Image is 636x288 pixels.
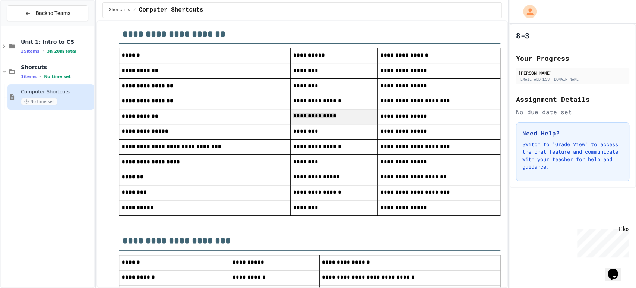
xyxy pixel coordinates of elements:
[515,3,538,20] div: My Account
[42,48,44,54] span: •
[21,49,39,54] span: 25 items
[605,258,629,281] iframe: chat widget
[21,98,57,105] span: No time set
[139,6,203,15] span: Computer Shortcuts
[516,30,529,41] h1: 8-3
[21,38,93,45] span: Unit 1: Intro to CS
[39,73,41,79] span: •
[109,7,130,13] span: Shorcuts
[44,74,71,79] span: No time set
[574,226,629,257] iframe: chat widget
[516,107,629,116] div: No due date set
[516,94,629,104] h2: Assignment Details
[36,9,70,17] span: Back to Teams
[3,3,51,47] div: Chat with us now!Close
[518,69,627,76] div: [PERSON_NAME]
[516,53,629,63] h2: Your Progress
[518,76,627,82] div: [EMAIL_ADDRESS][DOMAIN_NAME]
[7,5,88,21] button: Back to Teams
[133,7,136,13] span: /
[21,89,93,95] span: Computer Shortcuts
[21,64,93,71] span: Shorcuts
[21,74,37,79] span: 1 items
[522,129,623,138] h3: Need Help?
[522,141,623,170] p: Switch to "Grade View" to access the chat feature and communicate with your teacher for help and ...
[47,49,76,54] span: 3h 20m total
